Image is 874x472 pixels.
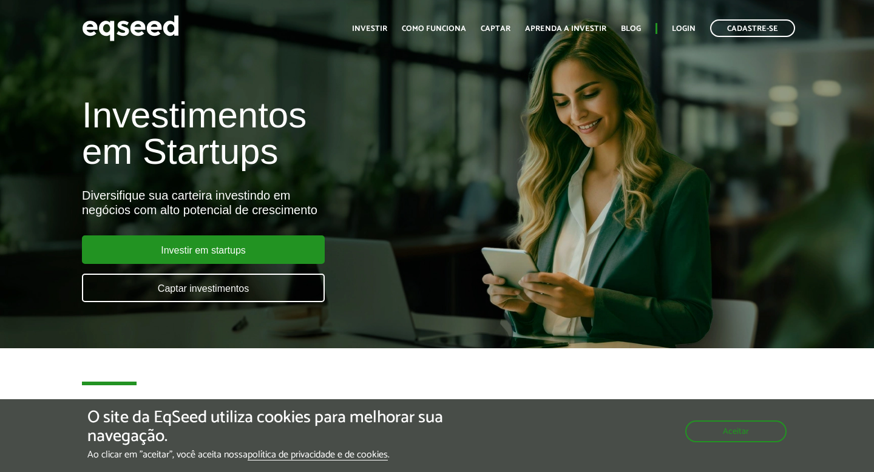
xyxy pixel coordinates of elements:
[82,397,792,436] h2: Ofertas disponíveis
[82,188,501,217] div: Diversifique sua carteira investindo em negócios com alto potencial de crescimento
[82,12,179,44] img: EqSeed
[710,19,795,37] a: Cadastre-se
[672,25,696,33] a: Login
[621,25,641,33] a: Blog
[87,449,507,460] p: Ao clicar em "aceitar", você aceita nossa .
[82,97,501,170] h1: Investimentos em Startups
[352,25,387,33] a: Investir
[87,408,507,446] h5: O site da EqSeed utiliza cookies para melhorar sua navegação.
[525,25,606,33] a: Aprenda a investir
[481,25,510,33] a: Captar
[402,25,466,33] a: Como funciona
[685,420,787,442] button: Aceitar
[82,274,325,302] a: Captar investimentos
[248,450,388,460] a: política de privacidade e de cookies
[82,235,325,264] a: Investir em startups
